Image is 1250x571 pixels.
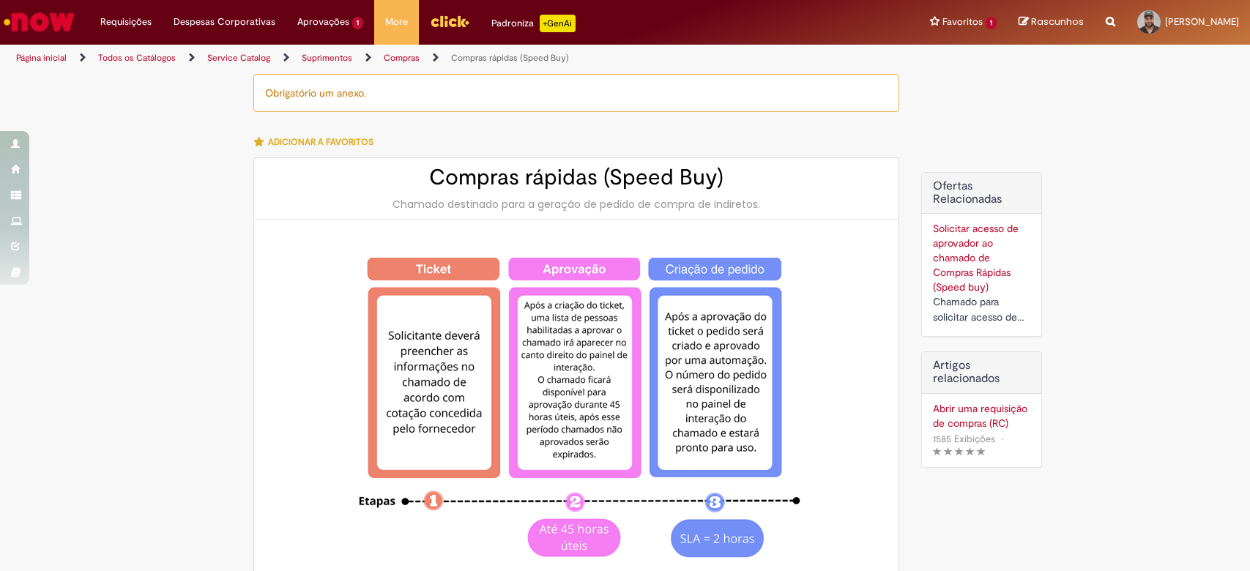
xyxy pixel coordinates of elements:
span: 1 [352,17,363,29]
a: Service Catalog [207,52,270,64]
span: Adicionar a Favoritos [268,136,373,148]
span: More [385,15,408,29]
a: Compras rápidas (Speed Buy) [451,52,569,64]
img: ServiceNow [1,7,77,37]
a: Compras [384,52,420,64]
span: Requisições [100,15,152,29]
h2: Ofertas Relacionadas [933,180,1030,206]
h3: Artigos relacionados [933,359,1030,385]
div: Padroniza [491,15,576,32]
img: click_logo_yellow_360x200.png [430,10,469,32]
h2: Compras rápidas (Speed Buy) [269,165,884,190]
a: Todos os Catálogos [98,52,176,64]
span: Rascunhos [1031,15,1084,29]
div: Ofertas Relacionadas [921,172,1042,337]
ul: Trilhas de página [11,45,822,72]
span: [PERSON_NAME] [1165,15,1239,28]
button: Adicionar a Favoritos [253,127,382,157]
div: Chamado destinado para a geração de pedido de compra de indiretos. [269,197,884,212]
a: Página inicial [16,52,67,64]
a: Abrir uma requisição de compras (RC) [933,401,1030,430]
a: Suprimentos [302,52,352,64]
a: Rascunhos [1019,15,1084,29]
span: Favoritos [942,15,983,29]
span: Despesas Corporativas [174,15,275,29]
a: Solicitar acesso de aprovador ao chamado de Compras Rápidas (Speed buy) [933,222,1019,294]
span: Aprovações [297,15,349,29]
span: • [998,429,1007,449]
p: +GenAi [540,15,576,32]
div: Chamado para solicitar acesso de aprovador ao ticket de Speed buy [933,294,1030,325]
div: Obrigatório um anexo. [253,74,899,112]
span: 1 [986,17,997,29]
span: 1585 Exibições [933,433,995,445]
